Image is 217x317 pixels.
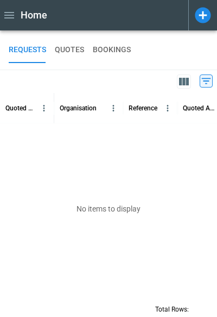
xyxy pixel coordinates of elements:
[161,101,175,115] button: Reference column menu
[155,305,189,314] p: Total Rows:
[55,37,84,63] button: QUOTES
[37,101,51,115] button: Quoted Route column menu
[5,104,37,112] div: Quoted Route
[9,37,46,63] button: REQUESTS
[21,9,47,22] h1: Home
[76,204,141,214] p: No items to display
[93,37,131,63] button: BOOKINGS
[106,101,120,115] button: Organisation column menu
[129,104,157,112] div: Reference
[183,104,215,112] div: Quoted Aircraft
[60,104,97,112] div: Organisation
